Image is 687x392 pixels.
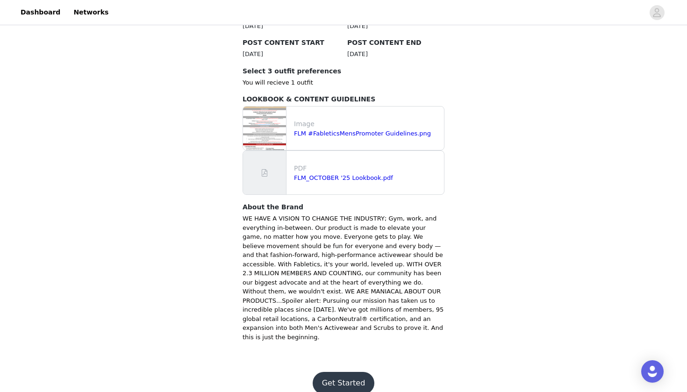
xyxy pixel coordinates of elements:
h4: POST CONTENT START [243,38,340,48]
p: You will recieve 1 outfit [243,78,444,87]
h4: Select 3 outfit preferences [243,66,444,76]
p: PDF [294,164,440,173]
a: FLM #FableticsMensPromoter Guidelines.png [294,130,431,137]
div: [DATE] [243,21,340,31]
h4: About the Brand [243,202,444,212]
div: Open Intercom Messenger [641,360,664,383]
div: avatar [652,5,661,20]
a: Dashboard [15,2,66,23]
div: [DATE] [243,50,340,59]
div: [DATE] [347,21,444,31]
img: file [243,107,286,150]
p: WE HAVE A VISION TO CHANGE THE INDUSTRY; Gym, work, and everything in-between. Our product is mad... [243,214,444,342]
p: Image [294,119,440,129]
div: [DATE] [347,50,444,59]
h4: POST CONTENT END [347,38,444,48]
a: FLM_OCTOBER '25 Lookbook.pdf [294,174,393,181]
h4: LOOKBOOK & CONTENT GUIDELINES [243,94,444,104]
a: Networks [68,2,114,23]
